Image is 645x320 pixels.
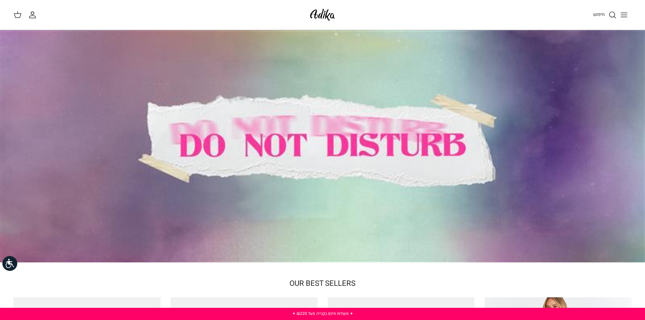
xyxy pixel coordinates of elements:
[308,7,337,23] img: Adika IL
[28,11,39,19] a: החשבון שלי
[292,311,353,317] a: ✦ משלוח חינם בקנייה מעל ₪220 ✦
[617,7,631,22] button: Toggle menu
[593,11,605,18] span: חיפוש
[593,11,617,19] a: חיפוש
[289,278,356,289] a: OUR BEST SELLERS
